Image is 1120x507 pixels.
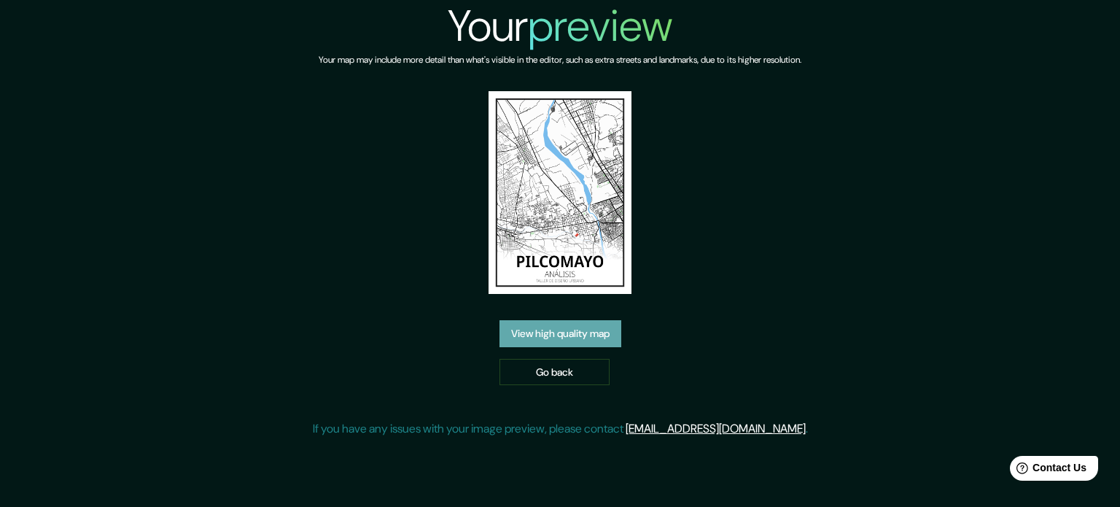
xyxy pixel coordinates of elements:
[499,320,621,347] a: View high quality map
[489,91,632,294] img: created-map-preview
[313,420,808,438] p: If you have any issues with your image preview, please contact .
[626,421,806,436] a: [EMAIL_ADDRESS][DOMAIN_NAME]
[319,53,801,68] h6: Your map may include more detail than what's visible in the editor, such as extra streets and lan...
[990,450,1104,491] iframe: Help widget launcher
[499,359,610,386] a: Go back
